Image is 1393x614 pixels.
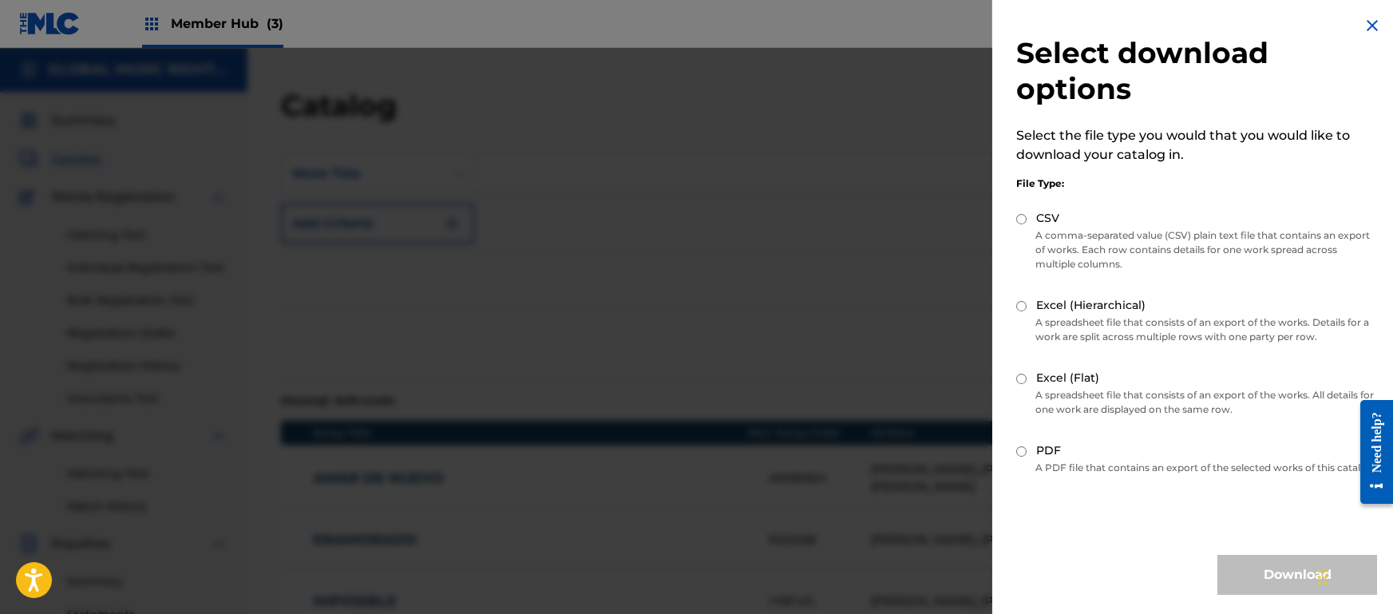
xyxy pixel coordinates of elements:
[19,12,81,35] img: MLC Logo
[267,16,283,31] span: (3)
[1016,35,1377,107] h2: Select download options
[1016,388,1377,417] p: A spreadsheet file that consists of an export of the works. All details for one work are displaye...
[1313,537,1393,614] iframe: Chat Widget
[142,14,161,34] img: Top Rightsholders
[1036,370,1099,386] label: Excel (Flat)
[1318,553,1328,601] div: Drag
[1016,126,1377,164] p: Select the file type you would that you would like to download your catalog in.
[1016,176,1377,191] div: File Type:
[1016,315,1377,344] p: A spreadsheet file that consists of an export of the works. Details for a work are split across m...
[1036,297,1146,314] label: Excel (Hierarchical)
[171,14,283,33] span: Member Hub
[1348,388,1393,517] iframe: Resource Center
[1016,461,1377,475] p: A PDF file that contains an export of the selected works of this catalog.
[1036,442,1061,459] label: PDF
[1016,228,1377,271] p: A comma-separated value (CSV) plain text file that contains an export of works. Each row contains...
[1036,210,1059,227] label: CSV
